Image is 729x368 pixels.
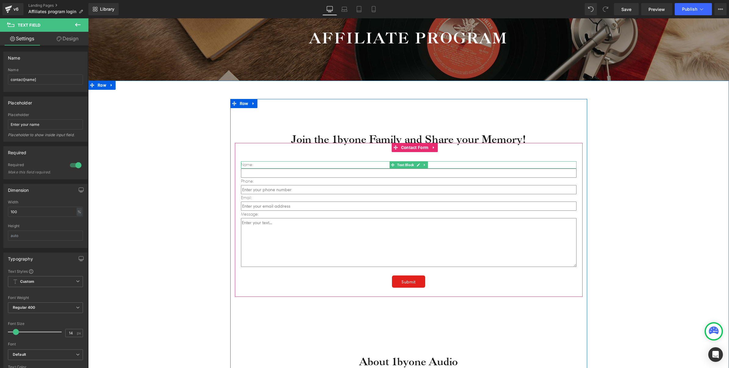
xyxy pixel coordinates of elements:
p: Phone: [153,159,488,167]
div: Dimension [8,184,29,193]
button: Publish [675,3,712,15]
b: Regular 400 [13,305,35,310]
div: Name [8,52,20,60]
div: Placeholder [8,97,32,105]
span: Row [150,81,162,90]
div: Required [8,147,26,155]
div: Required [8,162,64,169]
div: Typography [8,253,33,261]
div: % [77,208,82,216]
input: auto [8,207,83,217]
div: Font Size [8,322,83,326]
span: Publish [682,7,697,12]
a: Landing Pages [28,3,88,8]
a: Expand / Collapse [161,81,169,90]
a: Expand / Collapse [342,125,350,134]
span: Preview [648,6,665,13]
input: Enter your phone number [153,167,488,176]
a: New Library [88,3,119,15]
h2: About 1byone Audio [147,340,494,347]
div: v6 [12,5,20,13]
div: Placeholder to show inside input field. [8,133,83,141]
button: Undo [585,3,597,15]
a: Expand / Collapse [20,62,27,71]
b: Custom [20,279,34,284]
button: More [714,3,727,15]
span: Row [8,62,20,71]
div: Height [8,224,83,228]
span: Library [100,6,114,12]
span: Text Field [18,23,40,27]
i: Default [13,352,26,357]
div: Width [8,200,83,204]
div: Font Weight [8,296,83,300]
a: v6 [2,3,23,15]
button: Submit [304,257,337,269]
p: Email: [153,176,488,183]
span: Text Block [308,143,327,150]
a: Expand / Collapse [333,143,340,150]
p: Message: [153,192,488,200]
a: Laptop [337,3,352,15]
span: Affiliates program login [28,9,76,14]
input: Enter your name [153,150,488,159]
a: Tablet [352,3,366,15]
div: Text Styles [8,269,83,274]
a: Preview [641,3,672,15]
div: Font [8,342,83,346]
input: Enter your email address [153,183,488,192]
div: Name [8,68,83,72]
a: Mobile [366,3,381,15]
span: px [77,331,82,335]
h2: Join the 1byone Family and Share your Memory! [147,117,494,125]
span: Save [621,6,631,13]
div: Open Intercom Messenger [708,347,723,362]
a: Design [45,32,90,46]
div: Make this field required. [8,170,63,174]
a: Desktop [322,3,337,15]
button: Redo [599,3,612,15]
div: Placeholder [8,113,83,117]
input: auto [8,231,83,241]
span: Contact Form [311,125,342,134]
